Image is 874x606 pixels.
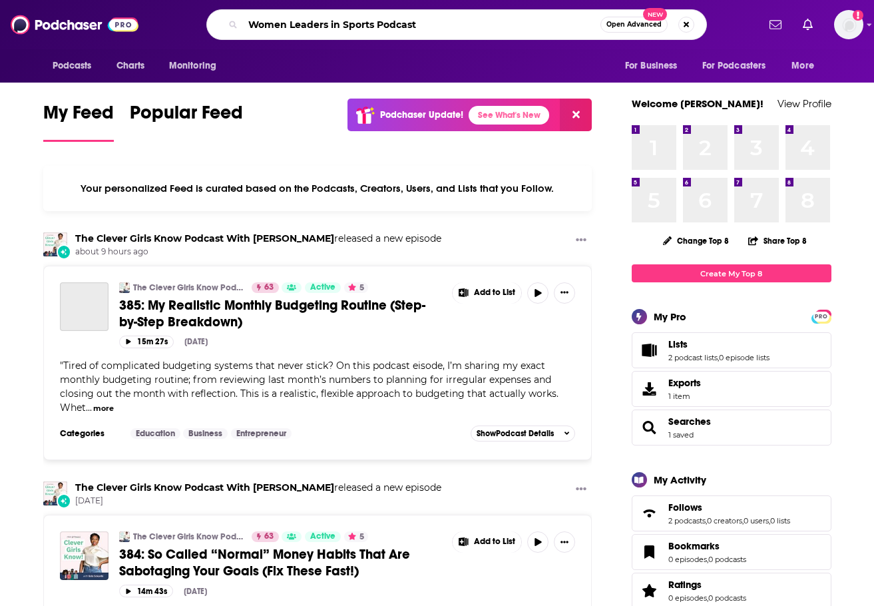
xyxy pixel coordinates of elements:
a: 384: So Called “Normal” Money Habits That Are Sabotaging Your Goals (Fix These Fast!) [60,531,109,580]
a: 0 episode lists [719,353,769,362]
a: Charts [108,53,153,79]
a: Exports [632,371,831,407]
a: Lists [636,341,663,360]
a: 0 users [744,516,769,525]
a: The Clever Girls Know Podcast With Bola Sokunbi [75,232,334,244]
div: New Episode [57,493,71,508]
span: 384: So Called “Normal” Money Habits That Are Sabotaging Your Goals (Fix These Fast!) [119,546,410,579]
button: Show More Button [453,531,522,553]
a: The Clever Girls Know Podcast With [PERSON_NAME] [133,282,243,293]
div: Your personalized Feed is curated based on the Podcasts, Creators, Users, and Lists that you Follow. [43,166,592,211]
svg: Add a profile image [853,10,863,21]
span: Bookmarks [668,540,720,552]
a: My Feed [43,101,114,142]
span: Follows [668,501,702,513]
a: 1 saved [668,430,694,440]
a: Active [305,282,341,293]
span: Add to List [474,537,515,547]
a: Follows [668,501,790,513]
span: For Business [625,57,678,75]
button: Show More Button [554,282,575,304]
span: , [706,516,707,525]
span: " [60,360,558,414]
button: Show More Button [453,282,522,304]
span: Charts [116,57,145,75]
a: 385: My Realistic Monthly Budgeting Routine (Step-by-Step Breakdown) [119,297,443,330]
div: My Pro [654,310,686,323]
span: Podcasts [53,57,92,75]
img: The Clever Girls Know Podcast With Bola Sokunbi [119,282,130,293]
button: Change Top 8 [655,232,738,249]
a: 0 episodes [668,555,707,564]
span: Ratings [668,579,702,591]
a: Follows [636,504,663,523]
img: The Clever Girls Know Podcast With Bola Sokunbi [43,232,67,256]
span: , [742,516,744,525]
span: Active [310,281,335,294]
span: ... [86,402,92,414]
span: about 9 hours ago [75,246,441,258]
span: , [707,593,708,603]
a: 63 [252,531,279,542]
a: Education [130,428,180,439]
input: Search podcasts, credits, & more... [243,14,600,35]
a: Bookmarks [636,543,663,561]
a: Ratings [668,579,746,591]
button: Show profile menu [834,10,863,39]
p: Podchaser Update! [380,109,463,121]
a: 384: So Called “Normal” Money Habits That Are Sabotaging Your Goals (Fix These Fast!) [119,546,443,579]
button: 14m 43s [119,585,173,597]
span: [DATE] [75,495,441,507]
span: Open Advanced [606,21,662,28]
img: The Clever Girls Know Podcast With Bola Sokunbi [119,531,130,542]
button: 5 [344,531,368,542]
div: My Activity [654,473,706,486]
button: ShowPodcast Details [471,426,576,442]
span: Bookmarks [632,534,831,570]
a: Business [183,428,228,439]
a: Show notifications dropdown [797,13,818,36]
a: PRO [813,311,829,321]
span: Lists [632,332,831,368]
a: The Clever Girls Know Podcast With Bola Sokunbi [75,481,334,493]
a: The Clever Girls Know Podcast With [PERSON_NAME] [133,531,243,542]
a: Bookmarks [668,540,746,552]
span: 63 [264,530,274,543]
span: Searches [632,410,831,446]
span: Active [310,530,335,543]
button: open menu [694,53,785,79]
a: 0 creators [707,516,742,525]
button: open menu [160,53,234,79]
img: Podchaser - Follow, Share and Rate Podcasts [11,12,138,37]
button: Show More Button [570,232,592,249]
a: 0 podcasts [708,555,746,564]
span: , [718,353,719,362]
button: open menu [782,53,831,79]
a: Popular Feed [130,101,243,142]
a: Searches [636,418,663,437]
img: The Clever Girls Know Podcast With Bola Sokunbi [43,481,67,505]
div: [DATE] [184,337,208,346]
button: 15m 27s [119,336,174,348]
a: 2 podcasts [668,516,706,525]
a: 2 podcast lists [668,353,718,362]
h3: released a new episode [75,481,441,494]
div: [DATE] [184,587,207,596]
span: Lists [668,338,688,350]
span: Follows [632,495,831,531]
button: open menu [43,53,109,79]
span: Popular Feed [130,101,243,132]
span: 1 item [668,392,701,401]
a: Welcome [PERSON_NAME]! [632,97,764,110]
span: Tired of complicated budgeting systems that never stick? On this podcast eisode, I’m sharing my e... [60,360,558,414]
a: 0 episodes [668,593,707,603]
a: Searches [668,416,711,428]
button: Open AdvancedNew [600,17,668,33]
h3: released a new episode [75,232,441,245]
span: 63 [264,281,274,294]
a: Ratings [636,581,663,600]
span: Exports [636,380,663,398]
button: Show More Button [570,481,592,498]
